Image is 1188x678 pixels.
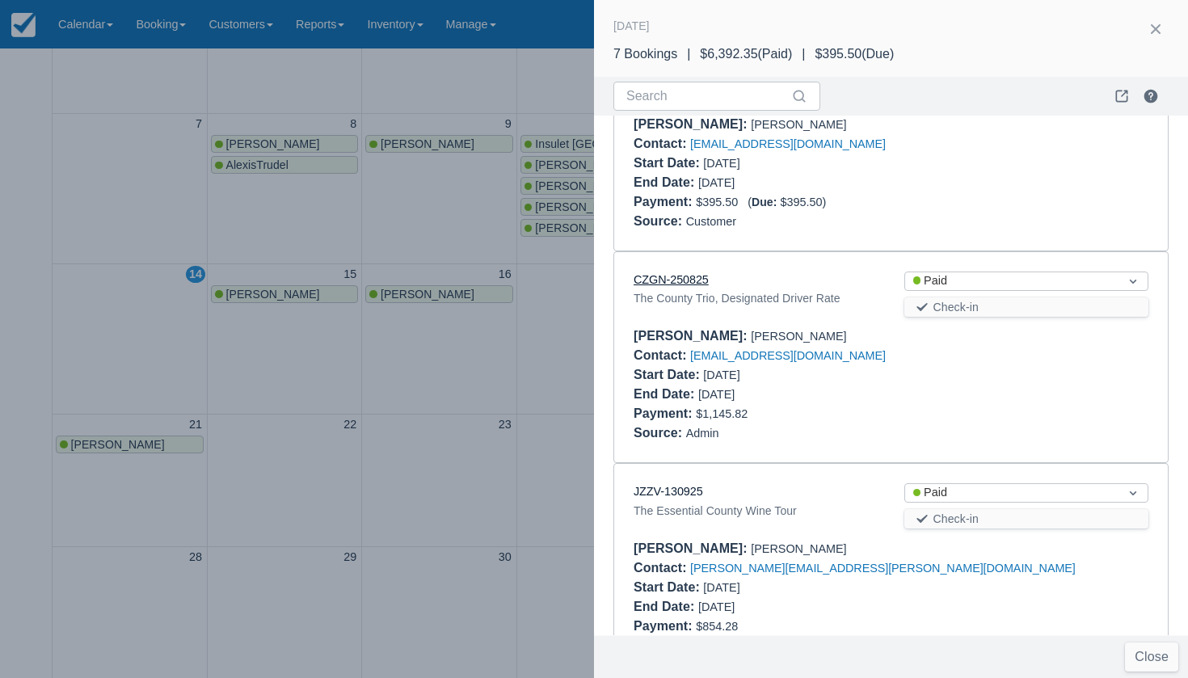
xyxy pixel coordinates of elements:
div: [PERSON_NAME] [634,539,1148,558]
div: Admin [634,423,1148,443]
span: Dropdown icon [1125,485,1141,501]
div: Due: [752,196,780,208]
div: Start Date : [634,156,703,170]
div: [DATE] [634,578,878,597]
div: [PERSON_NAME] : [634,541,751,555]
div: Payment : [634,619,696,633]
div: $395.50 ( Due ) [815,44,894,64]
div: Payment : [634,406,696,420]
div: Payment : [634,195,696,208]
div: The Essential County Wine Tour [634,501,878,520]
div: [PERSON_NAME] [634,326,1148,346]
div: [PERSON_NAME] [634,115,1148,134]
div: [DATE] [613,16,650,36]
div: Customer [634,212,1148,231]
div: [PERSON_NAME] : [634,329,751,343]
div: Source : [634,426,686,440]
div: $1,145.82 [634,404,1148,423]
button: Check-in [904,297,1149,317]
div: | [677,44,700,64]
div: $854.28 [634,617,1148,636]
a: JZZV-130925 [634,485,703,498]
a: [EMAIL_ADDRESS][DOMAIN_NAME] [690,137,886,150]
a: [PERSON_NAME][EMAIL_ADDRESS][PERSON_NAME][DOMAIN_NAME] [690,562,1076,575]
div: [DATE] [634,154,878,173]
span: Dropdown icon [1125,273,1141,289]
div: Source : [634,214,686,228]
div: End Date : [634,175,698,189]
div: Paid [913,484,1111,502]
div: End Date : [634,600,698,613]
div: Contact : [634,348,690,362]
div: [DATE] [634,173,878,192]
div: [DATE] [634,365,878,385]
button: Check-in [904,509,1149,529]
a: [EMAIL_ADDRESS][DOMAIN_NAME] [690,349,886,362]
div: [PERSON_NAME] : [634,117,751,131]
div: 7 Bookings [613,44,677,64]
div: Contact : [634,561,690,575]
span: ( $395.50 ) [748,196,826,208]
div: [DATE] [634,385,878,404]
div: | [792,44,815,64]
div: Paid [913,272,1111,290]
div: $395.50 [634,192,1148,212]
button: Close [1125,642,1178,672]
div: Contact : [634,137,690,150]
div: $6,392.35 ( Paid ) [700,44,792,64]
div: The County Trio, Designated Driver Rate [634,288,878,308]
div: Start Date : [634,368,703,381]
a: CZGN-250825 [634,273,709,286]
div: [DATE] [634,597,878,617]
div: End Date : [634,387,698,401]
input: Search [626,82,788,111]
div: Start Date : [634,580,703,594]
